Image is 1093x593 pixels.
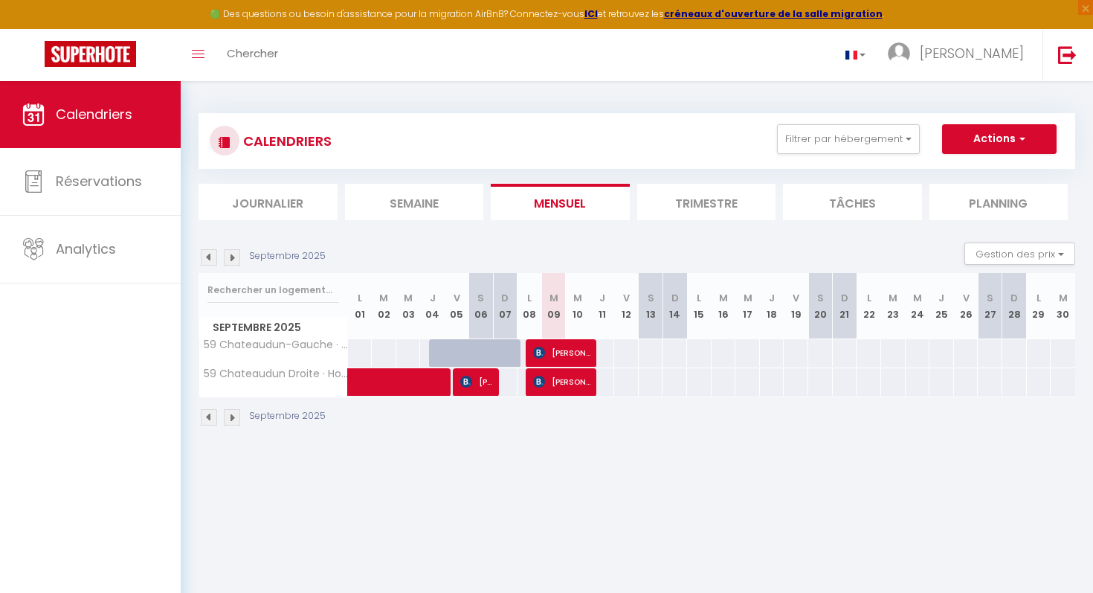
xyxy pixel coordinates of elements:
th: 19 [784,273,808,339]
a: Chercher [216,29,289,81]
li: Mensuel [491,184,630,220]
li: Tâches [783,184,922,220]
abbr: M [549,291,558,305]
abbr: J [599,291,605,305]
abbr: V [454,291,460,305]
abbr: S [477,291,484,305]
a: créneaux d'ouverture de la salle migration [664,7,883,20]
th: 08 [518,273,542,339]
li: Journalier [199,184,338,220]
th: 23 [881,273,906,339]
th: 22 [857,273,881,339]
th: 11 [590,273,615,339]
abbr: V [793,291,799,305]
th: 09 [541,273,566,339]
p: Septembre 2025 [249,409,326,423]
abbr: V [623,291,630,305]
th: 27 [978,273,1002,339]
abbr: L [867,291,871,305]
span: [PERSON_NAME] [460,368,493,396]
abbr: M [889,291,897,305]
span: Chercher [227,45,278,61]
span: 59 Chateaudun-Gauche · Élégant appartement [GEOGRAPHIC_DATA] [201,339,350,350]
abbr: D [841,291,848,305]
abbr: L [697,291,701,305]
abbr: D [671,291,679,305]
img: ... [888,42,910,65]
th: 05 [445,273,469,339]
button: Ouvrir le widget de chat LiveChat [12,6,57,51]
span: Calendriers [56,105,132,124]
th: 02 [372,273,396,339]
th: 17 [735,273,760,339]
abbr: M [404,291,413,305]
span: 59 Chateaudun Droite · Horus Gare SNCF 4p [201,368,350,379]
img: logout [1058,45,1077,64]
button: Gestion des prix [964,243,1075,265]
abbr: M [913,291,922,305]
abbr: M [379,291,388,305]
abbr: S [817,291,824,305]
th: 06 [469,273,494,339]
th: 24 [906,273,930,339]
th: 12 [614,273,639,339]
th: 16 [712,273,736,339]
th: 21 [833,273,857,339]
img: Super Booking [45,41,136,67]
h3: CALENDRIERS [239,124,332,158]
span: Réservations [56,172,142,190]
th: 20 [808,273,833,339]
th: 29 [1027,273,1051,339]
abbr: M [719,291,728,305]
abbr: L [527,291,532,305]
th: 07 [493,273,518,339]
abbr: D [501,291,509,305]
th: 10 [566,273,590,339]
a: ICI [584,7,598,20]
abbr: S [987,291,993,305]
th: 30 [1051,273,1075,339]
abbr: S [648,291,654,305]
abbr: J [938,291,944,305]
th: 01 [348,273,373,339]
span: [PERSON_NAME] [533,368,590,396]
th: 14 [662,273,687,339]
th: 25 [929,273,954,339]
th: 03 [396,273,421,339]
abbr: V [963,291,970,305]
li: Trimestre [637,184,776,220]
abbr: J [430,291,436,305]
span: Septembre 2025 [199,317,347,339]
abbr: L [358,291,362,305]
span: [PERSON_NAME] [533,339,590,367]
th: 28 [1002,273,1027,339]
th: 15 [687,273,712,339]
abbr: M [573,291,582,305]
abbr: M [744,291,752,305]
span: [PERSON_NAME] [920,44,1024,62]
abbr: L [1036,291,1041,305]
th: 13 [639,273,663,339]
th: 26 [954,273,978,339]
button: Filtrer par hébergement [777,124,920,154]
p: Septembre 2025 [249,249,326,263]
th: 18 [760,273,784,339]
input: Rechercher un logement... [207,277,339,304]
a: ... [PERSON_NAME] [877,29,1042,81]
abbr: J [769,291,775,305]
span: Analytics [56,240,116,258]
button: Actions [942,124,1057,154]
li: Planning [929,184,1068,220]
abbr: M [1059,291,1068,305]
th: 04 [420,273,445,339]
li: Semaine [345,184,484,220]
abbr: D [1010,291,1018,305]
